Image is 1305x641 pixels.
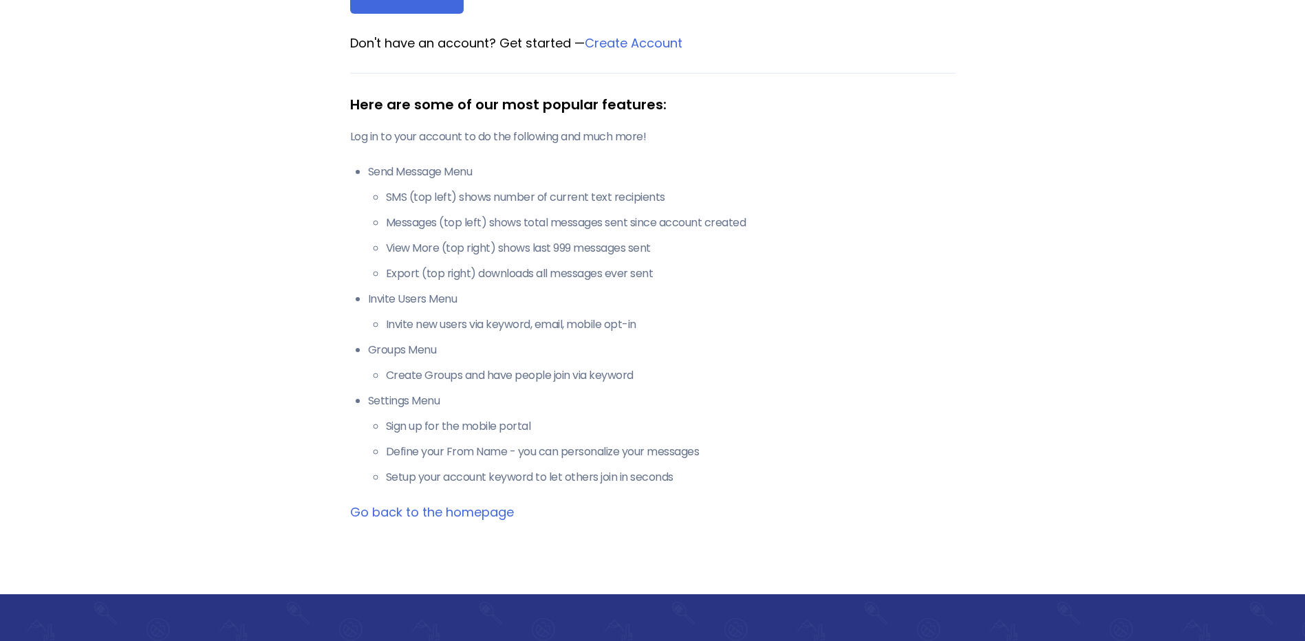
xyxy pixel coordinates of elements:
li: Groups Menu [368,342,956,384]
li: Create Groups and have people join via keyword [386,367,956,384]
li: Sign up for the mobile portal [386,418,956,435]
li: Define your From Name - you can personalize your messages [386,444,956,460]
li: Setup your account keyword to let others join in seconds [386,469,956,486]
li: Export (top right) downloads all messages ever sent [386,265,956,282]
li: Messages (top left) shows total messages sent since account created [386,215,956,231]
a: Create Account [585,34,682,52]
li: Invite new users via keyword, email, mobile opt-in [386,316,956,333]
li: Send Message Menu [368,164,956,282]
li: Settings Menu [368,393,956,486]
div: Here are some of our most popular features: [350,94,956,115]
p: Log in to your account to do the following and much more! [350,129,956,145]
li: SMS (top left) shows number of current text recipients [386,189,956,206]
li: View More (top right) shows last 999 messages sent [386,240,956,257]
a: Go back to the homepage [350,503,514,521]
li: Invite Users Menu [368,291,956,333]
